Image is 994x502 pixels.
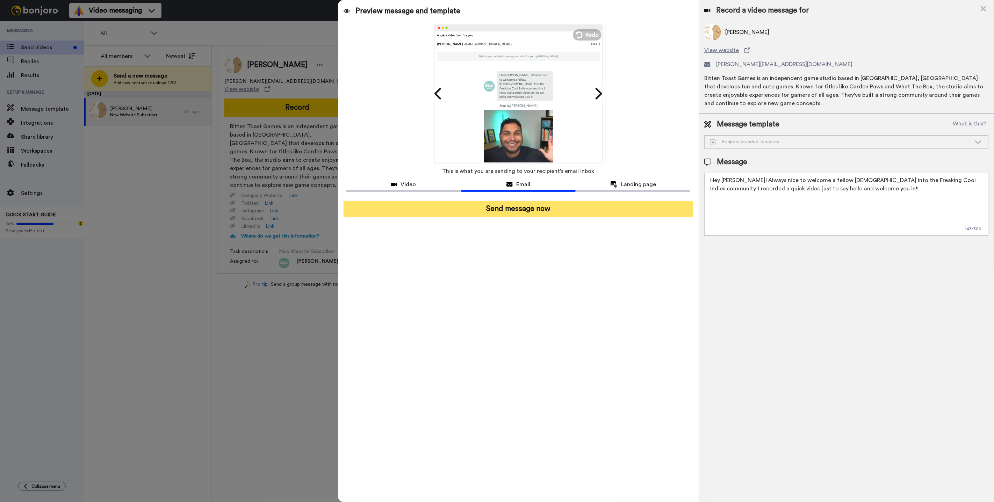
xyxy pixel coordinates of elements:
div: Bitten Toast Games is an independent game studio based in [GEOGRAPHIC_DATA], [GEOGRAPHIC_DATA] th... [704,74,988,108]
span: Landing page [621,180,656,189]
img: ACg8ocJEpRqEkl9kWdgX57nUqj6OLuqkcJqIhXq8Q4aDTeQRikrPUIQ=s96-c [484,81,495,92]
span: This is what you are sending to your recipient’s email inbox [442,163,595,179]
span: [PERSON_NAME][EMAIL_ADDRESS][DOMAIN_NAME] [716,60,852,68]
span: Message [717,157,747,167]
button: Send message now [344,201,693,217]
span: Message template [717,119,779,130]
p: Hey [PERSON_NAME]! Always nice to welcome a fellow [DEMOGRAPHIC_DATA] into the Freaking Cool Indi... [499,73,550,99]
img: 2Q== [484,110,553,179]
span: Video [401,180,416,189]
div: [PERSON_NAME] [437,42,591,46]
div: [DATE] [591,42,600,46]
img: demo-template.svg [710,139,716,145]
a: View website [704,46,988,54]
p: This is a personal video message recorded for you by [PERSON_NAME] [479,55,558,58]
div: Bonjoro branded template [710,138,971,145]
textarea: Hey [PERSON_NAME]! Always nice to welcome a fellow [DEMOGRAPHIC_DATA] into the Freaking Cool Indi... [704,173,988,236]
button: What is this? [951,119,988,130]
span: Email [516,180,530,189]
td: Sent by [PERSON_NAME] [484,101,553,110]
span: View website [704,46,739,54]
